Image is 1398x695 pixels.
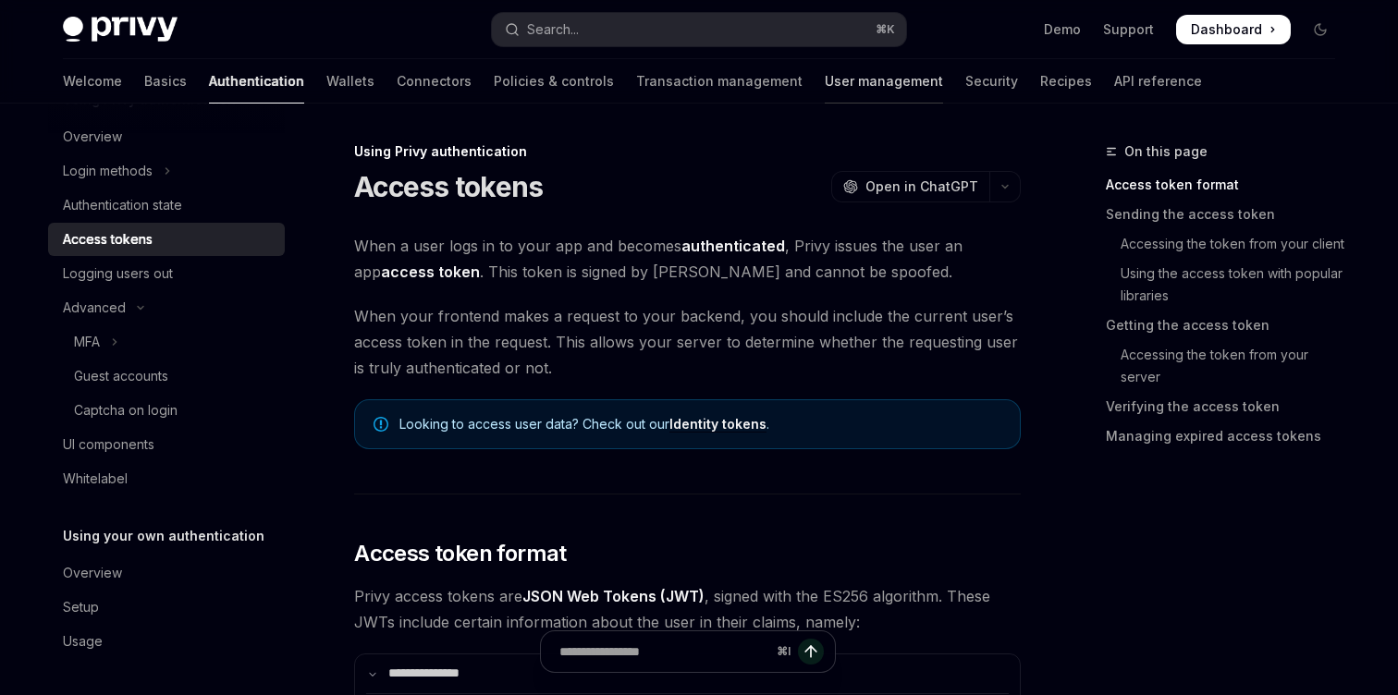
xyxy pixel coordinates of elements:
[397,59,472,104] a: Connectors
[669,416,766,433] a: Identity tokens
[48,625,285,658] a: Usage
[63,468,128,490] div: Whitelabel
[1176,15,1291,44] a: Dashboard
[48,257,285,290] a: Logging users out
[636,59,803,104] a: Transaction management
[48,189,285,222] a: Authentication state
[354,170,543,203] h1: Access tokens
[522,587,705,606] a: JSON Web Tokens (JWT)
[63,297,126,319] div: Advanced
[48,462,285,495] a: Whitelabel
[74,331,100,353] div: MFA
[48,591,285,624] a: Setup
[527,18,579,41] div: Search...
[354,142,1021,161] div: Using Privy authentication
[492,13,906,46] button: Open search
[1040,59,1092,104] a: Recipes
[63,17,178,43] img: dark logo
[876,22,895,37] span: ⌘ K
[354,539,567,568] span: Access token format
[374,417,388,432] svg: Note
[798,639,824,665] button: Send message
[1106,229,1350,259] a: Accessing the token from your client
[354,233,1021,285] span: When a user logs in to your app and becomes , Privy issues the user an app . This token is signed...
[1044,20,1081,39] a: Demo
[1106,392,1350,421] a: Verifying the access token
[63,562,122,584] div: Overview
[63,262,173,285] div: Logging users out
[63,126,122,148] div: Overview
[48,223,285,256] a: Access tokens
[48,325,285,359] button: Toggle MFA section
[63,59,122,104] a: Welcome
[209,59,304,104] a: Authentication
[48,120,285,153] a: Overview
[48,291,285,324] button: Toggle Advanced section
[48,154,285,188] button: Toggle Login methods section
[63,433,154,456] div: UI components
[965,59,1018,104] a: Security
[48,556,285,590] a: Overview
[63,525,264,547] h5: Using your own authentication
[825,59,943,104] a: User management
[63,228,153,250] div: Access tokens
[494,59,614,104] a: Policies & controls
[1106,311,1350,340] a: Getting the access token
[63,160,153,182] div: Login methods
[865,177,978,196] span: Open in ChatGPT
[1106,259,1350,311] a: Using the access token with popular libraries
[1106,421,1350,451] a: Managing expired access tokens
[326,59,374,104] a: Wallets
[1114,59,1202,104] a: API reference
[1106,200,1350,229] a: Sending the access token
[48,428,285,461] a: UI components
[1191,20,1262,39] span: Dashboard
[1106,340,1350,392] a: Accessing the token from your server
[63,630,103,652] div: Usage
[74,399,178,421] div: Captcha on login
[1306,15,1335,44] button: Toggle dark mode
[681,237,785,255] strong: authenticated
[144,59,187,104] a: Basics
[831,171,989,202] button: Open in ChatGPT
[354,583,1021,635] span: Privy access tokens are , signed with the ES256 algorithm. These JWTs include certain information...
[354,303,1021,381] span: When your frontend makes a request to your backend, you should include the current user’s access ...
[1106,170,1350,200] a: Access token format
[63,194,182,216] div: Authentication state
[1124,140,1208,163] span: On this page
[63,596,99,618] div: Setup
[1103,20,1154,39] a: Support
[381,262,480,281] strong: access token
[559,631,769,672] input: Ask a question...
[48,394,285,427] a: Captcha on login
[48,360,285,393] a: Guest accounts
[399,415,1001,433] span: Looking to access user data? Check out our .
[74,365,168,387] div: Guest accounts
